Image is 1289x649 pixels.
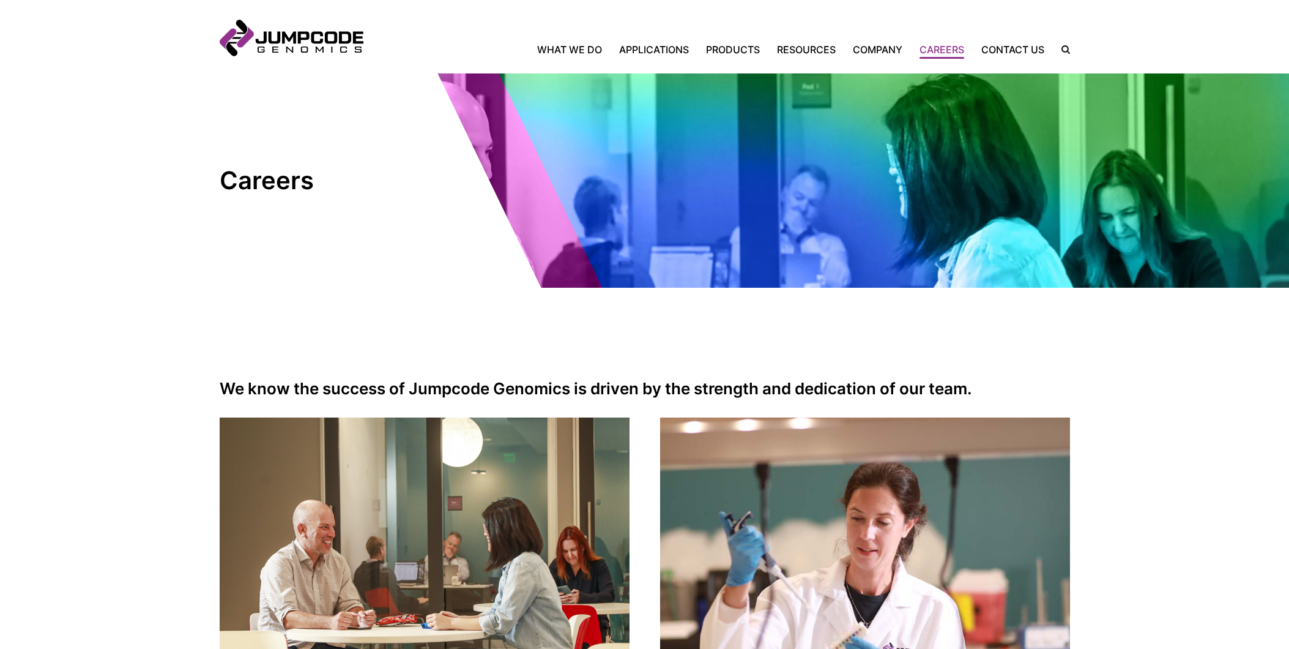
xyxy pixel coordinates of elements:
[911,42,973,57] a: Careers
[1053,45,1070,54] label: Search the site.
[220,165,440,196] h1: Careers
[220,380,1070,398] h2: We know the success of Jumpcode Genomics is driven by the strength and dedication of our team.
[611,42,697,57] a: Applications
[844,42,911,57] a: Company
[768,42,844,57] a: Resources
[537,42,611,57] a: What We Do
[973,42,1053,57] a: Contact Us
[363,42,1053,57] nav: Primary Navigation
[697,42,768,57] a: Products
